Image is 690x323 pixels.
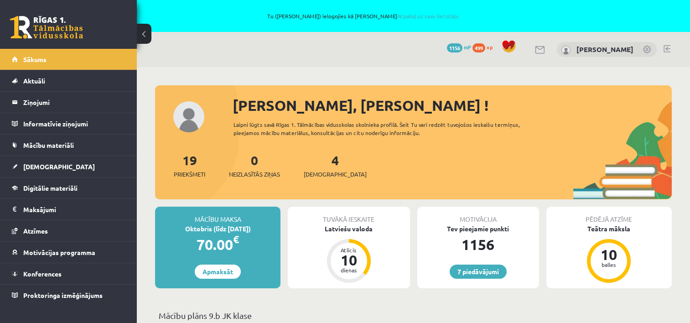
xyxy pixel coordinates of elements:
div: Pēdējā atzīme [546,207,672,224]
span: xp [487,43,493,51]
img: Jānis Tāre [561,46,571,55]
a: Latviešu valoda Atlicis 10 dienas [288,224,410,284]
p: Mācību plāns 9.b JK klase [159,309,668,322]
div: Latviešu valoda [288,224,410,234]
a: Digitālie materiāli [12,177,125,198]
div: 10 [335,253,363,267]
div: Laipni lūgts savā Rīgas 1. Tālmācības vidusskolas skolnieka profilā. Šeit Tu vari redzēt tuvojošo... [233,120,544,137]
div: Tuvākā ieskaite [288,207,410,224]
div: Tev pieejamie punkti [417,224,539,234]
div: 1156 [417,234,539,255]
div: 10 [595,247,623,262]
div: [PERSON_NAME], [PERSON_NAME] ! [233,94,672,116]
span: Motivācijas programma [23,248,95,256]
legend: Ziņojumi [23,92,125,113]
span: Proktoringa izmēģinājums [23,291,103,299]
span: [DEMOGRAPHIC_DATA] [304,170,367,179]
span: 1156 [447,43,462,52]
span: mP [464,43,471,51]
a: Atpakaļ uz savu lietotāju [397,12,459,20]
a: Motivācijas programma [12,242,125,263]
a: 499 xp [472,43,497,51]
legend: Maksājumi [23,199,125,220]
div: Mācību maksa [155,207,280,224]
a: 0Neizlasītās ziņas [229,152,280,179]
span: [DEMOGRAPHIC_DATA] [23,162,95,171]
a: Rīgas 1. Tālmācības vidusskola [10,16,83,39]
div: Teātra māksla [546,224,672,234]
span: Konferences [23,270,62,278]
a: Konferences [12,263,125,284]
span: Neizlasītās ziņas [229,170,280,179]
a: Aktuāli [12,70,125,91]
a: Informatīvie ziņojumi [12,113,125,134]
a: 19Priekšmeti [174,152,205,179]
span: Priekšmeti [174,170,205,179]
a: [PERSON_NAME] [576,45,633,54]
span: € [233,233,239,246]
a: Mācību materiāli [12,135,125,156]
a: 4[DEMOGRAPHIC_DATA] [304,152,367,179]
span: Tu ([PERSON_NAME]) ielogojies kā [PERSON_NAME] [105,13,621,19]
legend: Informatīvie ziņojumi [23,113,125,134]
div: dienas [335,267,363,273]
span: Aktuāli [23,77,45,85]
div: balles [595,262,623,267]
span: Mācību materiāli [23,141,74,149]
a: Apmaksāt [195,265,241,279]
a: Maksājumi [12,199,125,220]
div: Oktobris (līdz [DATE]) [155,224,280,234]
a: Atzīmes [12,220,125,241]
a: Ziņojumi [12,92,125,113]
span: Sākums [23,55,47,63]
a: Sākums [12,49,125,70]
span: Atzīmes [23,227,48,235]
div: 70.00 [155,234,280,255]
a: 7 piedāvājumi [450,265,507,279]
a: Proktoringa izmēģinājums [12,285,125,306]
a: [DEMOGRAPHIC_DATA] [12,156,125,177]
span: 499 [472,43,485,52]
div: Motivācija [417,207,539,224]
a: Teātra māksla 10 balles [546,224,672,284]
a: 1156 mP [447,43,471,51]
div: Atlicis [335,247,363,253]
span: Digitālie materiāli [23,184,78,192]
